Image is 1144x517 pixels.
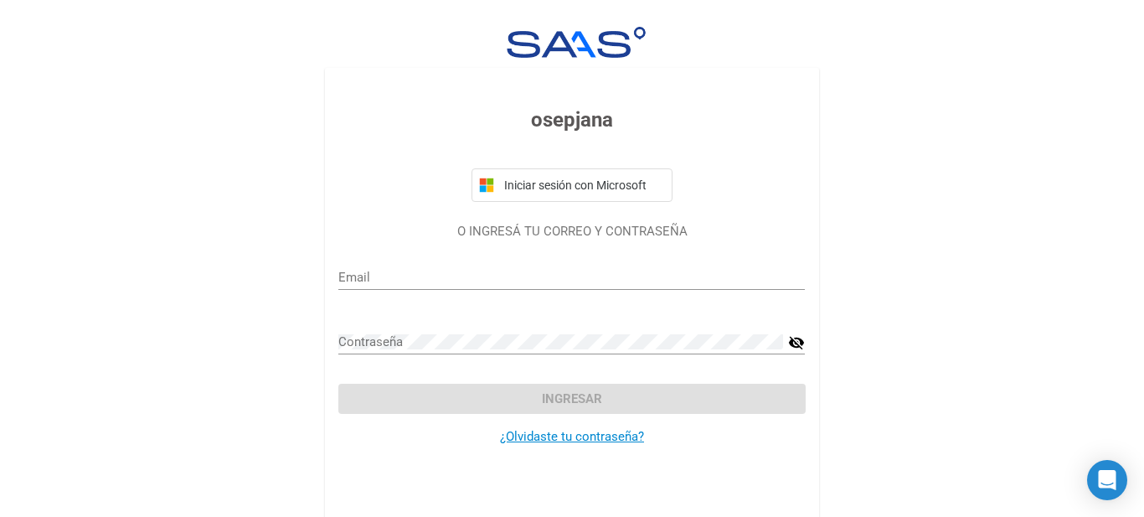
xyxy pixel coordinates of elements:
[338,222,805,241] p: O INGRESÁ TU CORREO Y CONTRASEÑA
[338,105,805,135] h3: osepjana
[501,178,665,192] span: Iniciar sesión con Microsoft
[788,333,805,353] mat-icon: visibility_off
[338,384,805,414] button: Ingresar
[1087,460,1127,500] div: Open Intercom Messenger
[472,168,672,202] button: Iniciar sesión con Microsoft
[542,391,602,406] span: Ingresar
[500,429,644,444] a: ¿Olvidaste tu contraseña?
